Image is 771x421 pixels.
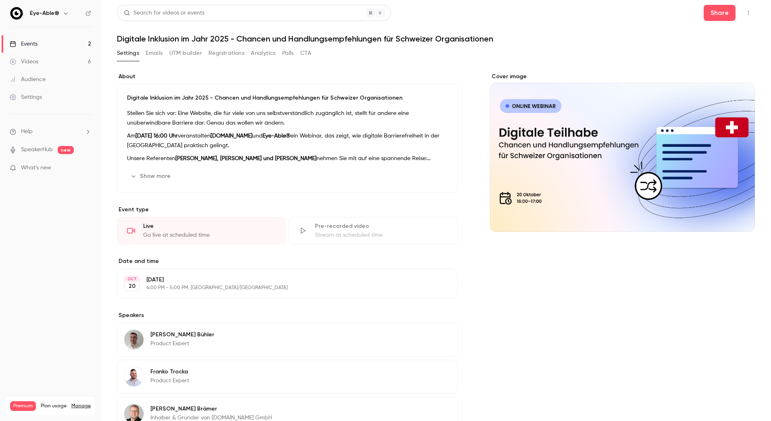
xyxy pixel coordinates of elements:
button: CTA [300,47,311,60]
div: Search for videos or events [124,9,204,17]
p: 4:00 PM - 5:00 PM, [GEOGRAPHIC_DATA]/[GEOGRAPHIC_DATA] [146,285,415,291]
span: new [58,146,74,154]
div: Live [143,222,275,230]
div: Pre-recorded videoStream at scheduled time [289,217,457,244]
button: Settings [117,47,139,60]
div: Go live at scheduled time [143,231,275,239]
li: help-dropdown-opener [10,127,91,136]
button: Registrations [208,47,244,60]
img: Franko Trocka [124,367,144,386]
h1: Digitale Inklusion im Jahr 2025 - Chancen und Handlungsempfehlungen für Schweizer Organisationen [117,34,755,44]
strong: [DOMAIN_NAME] [210,133,252,139]
button: Show more [127,170,175,183]
p: Stellen Sie sich vor: Eine Website, die für viele von uns selbstverständlich zugänglich ist, stel... [127,108,448,128]
p: Product Expert [150,340,214,348]
div: Joscha Bühler[PERSON_NAME] BühlerProduct Expert [117,323,458,356]
button: Emails [146,47,163,60]
p: [DATE] [146,276,415,284]
img: Eye-Able® [10,7,23,20]
div: Settings [10,93,42,101]
div: OCT [125,276,139,282]
p: [PERSON_NAME] Brämer [150,405,272,413]
label: Date and time [117,257,458,265]
span: Plan usage [41,403,67,409]
p: [PERSON_NAME] Bühler [150,331,214,339]
button: Share [704,5,736,21]
p: Product Expert [150,377,189,385]
label: About [117,73,458,81]
div: LiveGo live at scheduled time [117,217,285,244]
div: Audience [10,75,46,83]
p: Event type [117,206,458,214]
button: UTM builder [169,47,202,60]
h6: Eye-Able® [30,9,59,17]
div: Videos [10,58,38,66]
strong: [DATE] 16:00 Uhr [135,133,178,139]
p: Digitale Inklusion im Jahr 2025 - Chancen und Handlungsempfehlungen für Schweizer Organisationen [127,94,448,102]
section: Cover image [490,73,755,232]
span: Help [21,127,33,136]
img: Joscha Bühler [124,330,144,349]
div: Stream at scheduled time [315,231,447,239]
label: Speakers [117,311,458,319]
div: Franko TrockaFranko TrockaProduct Expert [117,360,458,394]
label: Cover image [490,73,755,81]
strong: [PERSON_NAME], [PERSON_NAME] und [PERSON_NAME] [175,156,317,161]
strong: Eye-Able® [263,133,290,139]
p: 20 [129,282,135,290]
span: What's new [21,164,51,172]
div: Pre-recorded video [315,222,447,230]
div: Events [10,40,38,48]
span: Premium [10,401,36,411]
p: Franko Trocka [150,368,189,376]
p: Unsere Referenten nehmen Sie mit auf eine spannende Reise: [127,154,448,163]
p: Am veranstalten und ein Webinar, das zeigt, wie digitale Barrierefreiheit in der [GEOGRAPHIC_DATA... [127,131,448,150]
a: Manage [71,403,91,409]
button: Polls [282,47,294,60]
button: Analytics [251,47,276,60]
a: SpeakerHub [21,146,53,154]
